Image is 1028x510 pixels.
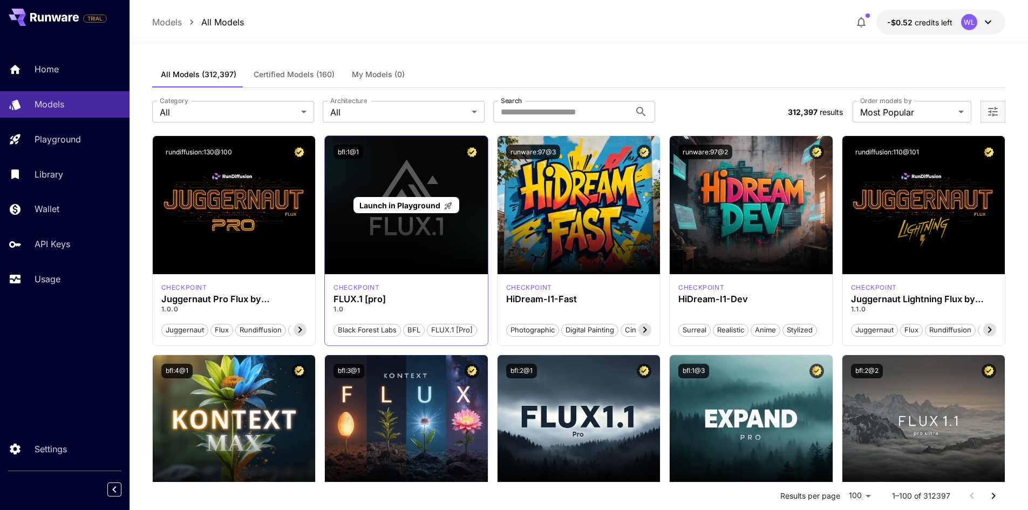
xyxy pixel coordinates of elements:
label: Order models by [860,96,911,105]
button: Certified Model – Vetted for best performance and includes a commercial license. [292,364,307,378]
div: 100 [845,488,875,504]
span: Digital Painting [562,325,618,336]
p: checkpoint [678,283,724,293]
button: bfl:2@2 [851,364,883,378]
button: bfl:1@3 [678,364,709,378]
a: All Models [201,16,244,29]
button: Surreal [678,323,711,337]
h3: Juggernaut Lightning Flux by RunDiffusion [851,294,997,304]
h3: Juggernaut Pro Flux by RunDiffusion [161,294,307,304]
p: 1.0 [333,304,479,314]
span: results [820,107,843,117]
button: Go to next page [983,485,1004,507]
button: rundiffusion [925,323,976,337]
p: checkpoint [161,283,207,293]
p: Models [35,98,64,111]
span: Anime [751,325,780,336]
label: Search [501,96,522,105]
button: juggernaut [161,323,208,337]
button: pro [288,323,308,337]
span: BFL [404,325,424,336]
span: Realistic [713,325,748,336]
button: Certified Model – Vetted for best performance and includes a commercial license. [637,364,651,378]
span: TRIAL [84,15,106,23]
button: Certified Model – Vetted for best performance and includes a commercial license. [465,364,479,378]
button: Certified Model – Vetted for best performance and includes a commercial license. [809,145,824,159]
button: Certified Model – Vetted for best performance and includes a commercial license. [292,145,307,159]
button: runware:97@3 [506,145,560,159]
button: Certified Model – Vetted for best performance and includes a commercial license. [982,364,996,378]
h3: HiDream-I1-Dev [678,294,824,304]
span: Surreal [679,325,710,336]
button: Collapse sidebar [107,482,121,497]
p: checkpoint [506,283,552,293]
a: Models [152,16,182,29]
button: Certified Model – Vetted for best performance and includes a commercial license. [982,145,996,159]
span: All Models (312,397) [161,70,236,79]
button: Photographic [506,323,559,337]
span: schnell [978,325,1010,336]
div: WL [961,14,977,30]
p: Home [35,63,59,76]
button: -$0.5212WL [876,10,1005,35]
button: bfl:1@1 [333,145,363,159]
button: rundiffusion [235,323,286,337]
div: FLUX.1 D [851,283,897,293]
div: -$0.5212 [887,17,952,28]
div: HiDream Fast [506,283,552,293]
p: 1–100 of 312397 [892,491,950,501]
button: Certified Model – Vetted for best performance and includes a commercial license. [809,364,824,378]
span: credits left [915,18,952,27]
button: bfl:2@1 [506,364,537,378]
p: 1.1.0 [851,304,997,314]
span: Photographic [507,325,559,336]
h3: FLUX.1 [pro] [333,294,479,304]
button: Realistic [713,323,748,337]
h3: HiDream-I1-Fast [506,294,652,304]
button: runware:97@2 [678,145,732,159]
span: pro [289,325,308,336]
label: Category [160,96,188,105]
p: checkpoint [333,283,379,293]
button: Anime [751,323,780,337]
span: Certified Models (160) [254,70,335,79]
button: bfl:3@1 [333,364,364,378]
span: Add your payment card to enable full platform functionality. [83,12,107,25]
span: Most Popular [860,106,954,119]
button: rundiffusion:130@100 [161,145,236,159]
span: rundiffusion [236,325,285,336]
p: 1.0.0 [161,304,307,314]
p: Usage [35,273,60,285]
span: 312,397 [788,107,818,117]
span: All [330,106,467,119]
button: flux [210,323,233,337]
p: Library [35,168,63,181]
span: juggernaut [852,325,897,336]
span: Stylized [783,325,816,336]
span: rundiffusion [925,325,975,336]
p: Wallet [35,202,59,215]
span: Black Forest Labs [334,325,400,336]
button: FLUX.1 [pro] [427,323,477,337]
button: Open more filters [986,105,999,119]
span: -$0.52 [887,18,915,27]
span: juggernaut [162,325,208,336]
span: flux [211,325,233,336]
button: schnell [978,323,1011,337]
div: HiDream Dev [678,283,724,293]
button: Digital Painting [561,323,618,337]
span: My Models (0) [352,70,405,79]
p: API Keys [35,237,70,250]
button: Certified Model – Vetted for best performance and includes a commercial license. [465,145,479,159]
p: Playground [35,133,81,146]
label: Architecture [330,96,367,105]
a: Launch in Playground [353,197,459,214]
p: checkpoint [851,283,897,293]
